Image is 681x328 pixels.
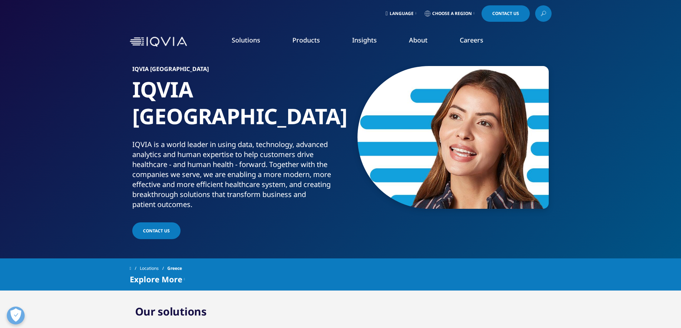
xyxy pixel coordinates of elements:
[232,36,260,44] a: Solutions
[390,11,414,16] span: Language
[357,66,549,209] img: 15_rbuportraitoption.jpg
[460,36,483,44] a: Careers
[190,25,552,59] nav: Primary
[432,11,472,16] span: Choose a Region
[130,275,182,283] span: Explore More
[352,36,377,44] a: Insights
[132,66,338,76] h6: IQVIA [GEOGRAPHIC_DATA]
[492,11,519,16] span: Contact Us
[7,307,25,324] button: Open Preferences
[132,76,338,140] h1: IQVIA [GEOGRAPHIC_DATA]
[132,140,338,210] div: IQVIA is a world leader in using data, technology, advanced analytics and human expertise to help...
[143,228,170,234] span: Contact Us
[409,36,428,44] a: About
[167,262,182,275] span: Greece
[132,222,181,239] a: Contact Us
[130,37,187,47] img: IQVIA Healthcare Information Technology and Pharma Clinical Research Company
[140,262,167,275] a: Locations
[135,304,207,319] h2: Our solutions
[482,5,530,22] a: Contact Us
[292,36,320,44] a: Products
